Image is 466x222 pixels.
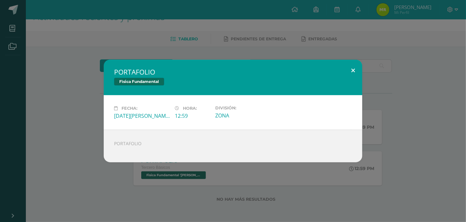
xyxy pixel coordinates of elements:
[344,60,362,82] button: Close (Esc)
[215,106,271,110] label: División:
[114,67,352,76] h2: PORTAFOLIO
[114,112,170,119] div: [DATE][PERSON_NAME]
[114,78,164,86] span: Fìsica Fundamental
[183,106,197,111] span: Hora:
[175,112,210,119] div: 12:59
[104,130,362,162] div: PORTAFOLIO
[122,106,137,111] span: Fecha:
[215,112,271,119] div: ZONA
